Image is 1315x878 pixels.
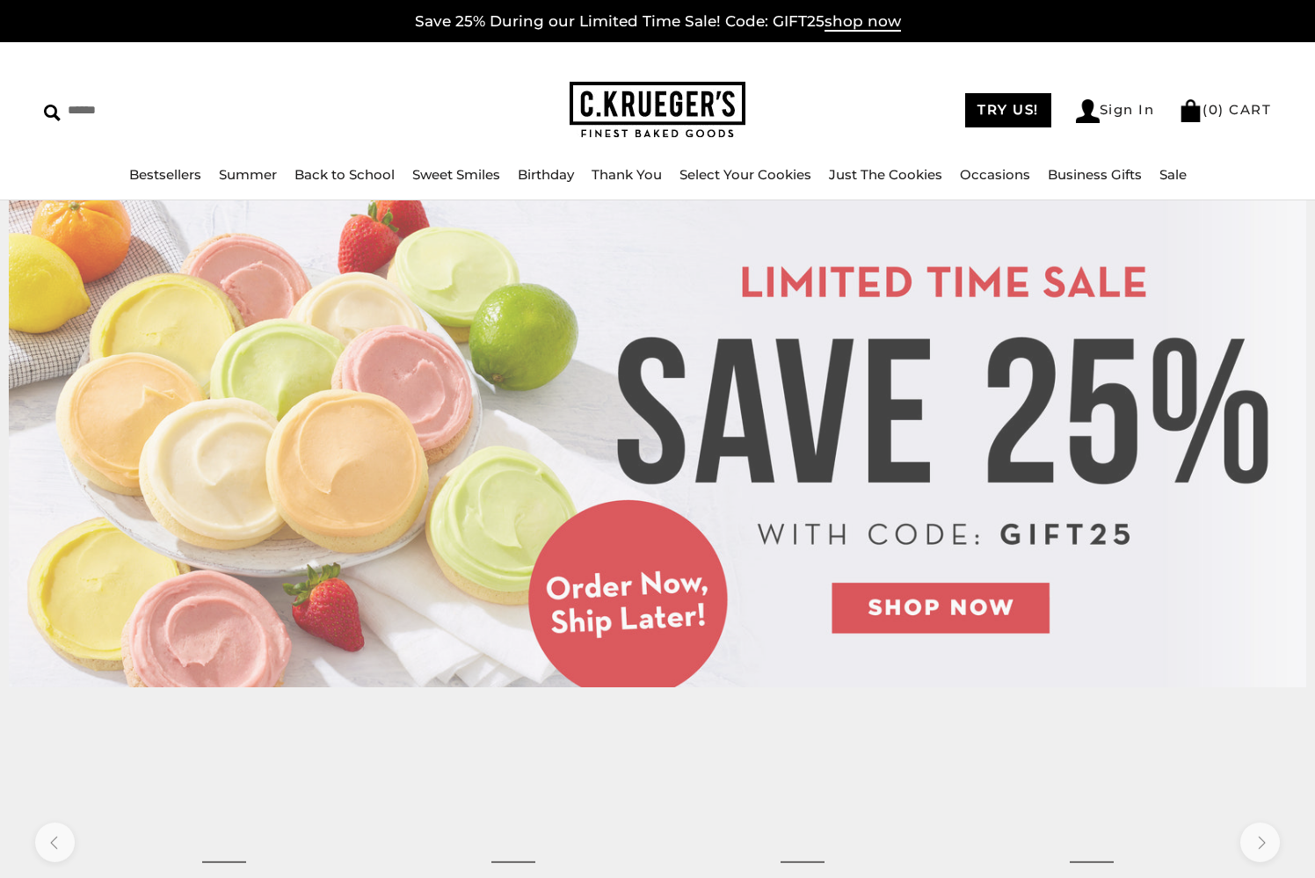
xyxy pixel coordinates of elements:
a: Summer [219,166,277,183]
input: Search [44,97,334,124]
a: Occasions [960,166,1030,183]
img: C.Krueger's Special Offer [9,200,1306,687]
a: Business Gifts [1048,166,1142,183]
a: TRY US! [965,93,1051,127]
span: shop now [825,12,901,32]
a: Thank You [592,166,662,183]
span: 0 [1209,101,1219,118]
a: Sale [1159,166,1187,183]
button: previous [35,822,75,861]
a: Just The Cookies [829,166,942,183]
a: Select Your Cookies [679,166,811,183]
a: Bestsellers [129,166,201,183]
a: Birthday [518,166,574,183]
a: Back to School [294,166,395,183]
img: Search [44,105,61,121]
a: Sign In [1076,99,1155,123]
a: (0) CART [1179,101,1271,118]
img: Bag [1179,99,1202,122]
a: Save 25% During our Limited Time Sale! Code: GIFT25shop now [415,12,901,32]
button: next [1240,822,1280,861]
img: C.KRUEGER'S [570,82,745,139]
img: Account [1076,99,1100,123]
a: Sweet Smiles [412,166,500,183]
